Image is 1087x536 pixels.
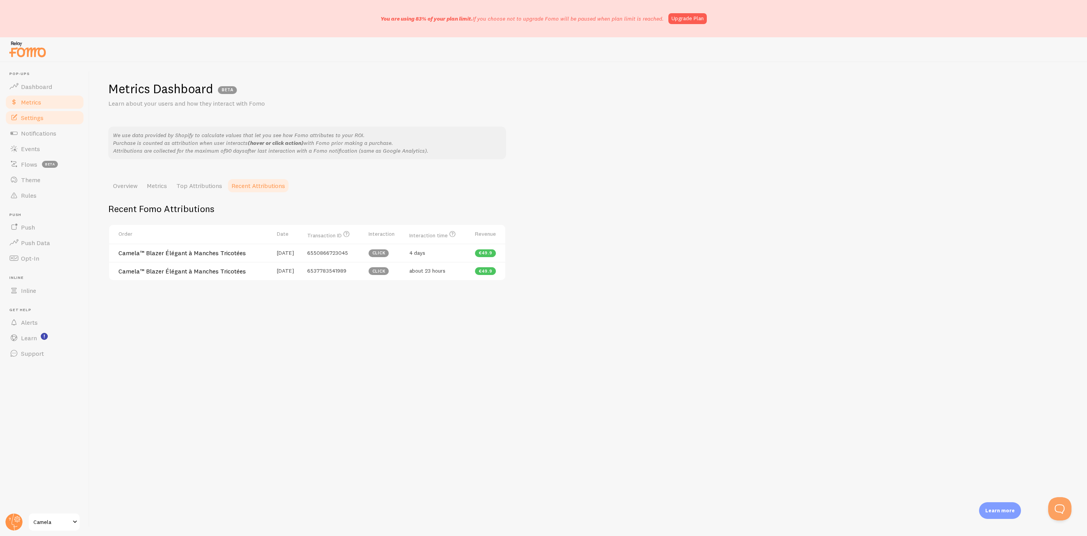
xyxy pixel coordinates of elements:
a: Overview [108,178,142,193]
a: Top Attributions [172,178,227,193]
h1: Metrics Dashboard [108,81,213,97]
span: Notifications [21,129,56,137]
td: [DATE] [272,262,303,280]
a: Camela [28,513,80,531]
img: fomo-relay-logo-orange.svg [8,39,47,59]
a: Recent Attributions [227,178,290,193]
span: Push [21,223,35,231]
a: Upgrade Plan [668,13,707,24]
p: We use data provided by Shopify to calculate values that let you see how Fomo attributes to your ... [113,131,501,155]
span: Inline [9,275,85,280]
span: Learn [21,334,37,342]
span: Events [21,145,40,153]
th: Interaction [364,225,405,244]
a: Alerts [5,315,85,330]
span: Flows [21,160,37,168]
th: Interaction time [405,225,470,244]
th: Date [272,225,303,244]
span: 6537783541989 [307,267,346,274]
p: If you choose not to upgrade Fomo will be paused when plan limit is reached. [381,15,664,23]
a: Metrics [5,94,85,110]
span: Opt-In [21,254,39,262]
span: You are using 83% of your plan limit. [381,15,473,22]
span: €49.9 [479,269,492,273]
span: about 23 hours [409,267,445,274]
svg: <p>Watch New Feature Tutorials!</p> [41,333,48,340]
span: beta [42,161,58,168]
a: Push Data [5,235,85,251]
span: Camela [33,517,70,527]
span: Get Help [9,308,85,313]
a: Theme [5,172,85,188]
a: Settings [5,110,85,125]
span: Support [21,350,44,357]
span: Alerts [21,318,38,326]
h2: Recent Fomo Attributions [108,203,506,215]
a: Learn [5,330,85,346]
span: Rules [21,191,37,199]
td: [DATE] [272,244,303,262]
em: 90 days [225,147,245,154]
b: (hover or click action) [248,139,304,146]
th: Transaction ID [303,225,364,244]
span: Dashboard [21,83,52,90]
th: Order [109,225,272,244]
span: Pop-ups [9,71,85,77]
a: Push [5,219,85,235]
span: 6550866723045 [307,249,348,256]
a: Flows beta [5,157,85,172]
span: 4 days [409,249,425,256]
a: Support [5,346,85,361]
span: BETA [218,86,237,94]
span: Settings [21,114,43,122]
span: click [372,251,386,255]
p: Learn more [985,507,1015,514]
th: Revenue [470,225,505,244]
span: Inline [21,287,36,294]
a: Dashboard [5,79,85,94]
a: Metrics [142,178,172,193]
a: Inline [5,283,85,298]
div: Learn more [979,502,1021,519]
span: Push [9,212,85,218]
a: Events [5,141,85,157]
span: Push Data [21,239,50,247]
a: Rules [5,188,85,203]
h4: Camela™ Blazer Élégant à Manches Tricotées [118,267,258,275]
span: €49.9 [479,251,492,255]
span: Theme [21,176,40,184]
iframe: Help Scout Beacon - Open [1048,497,1071,520]
a: Opt-In [5,251,85,266]
span: click [372,269,386,273]
a: Notifications [5,125,85,141]
p: Learn about your users and how they interact with Fomo [108,99,295,108]
h4: Camela™ Blazer Élégant à Manches Tricotées [118,249,258,257]
span: Metrics [21,98,41,106]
